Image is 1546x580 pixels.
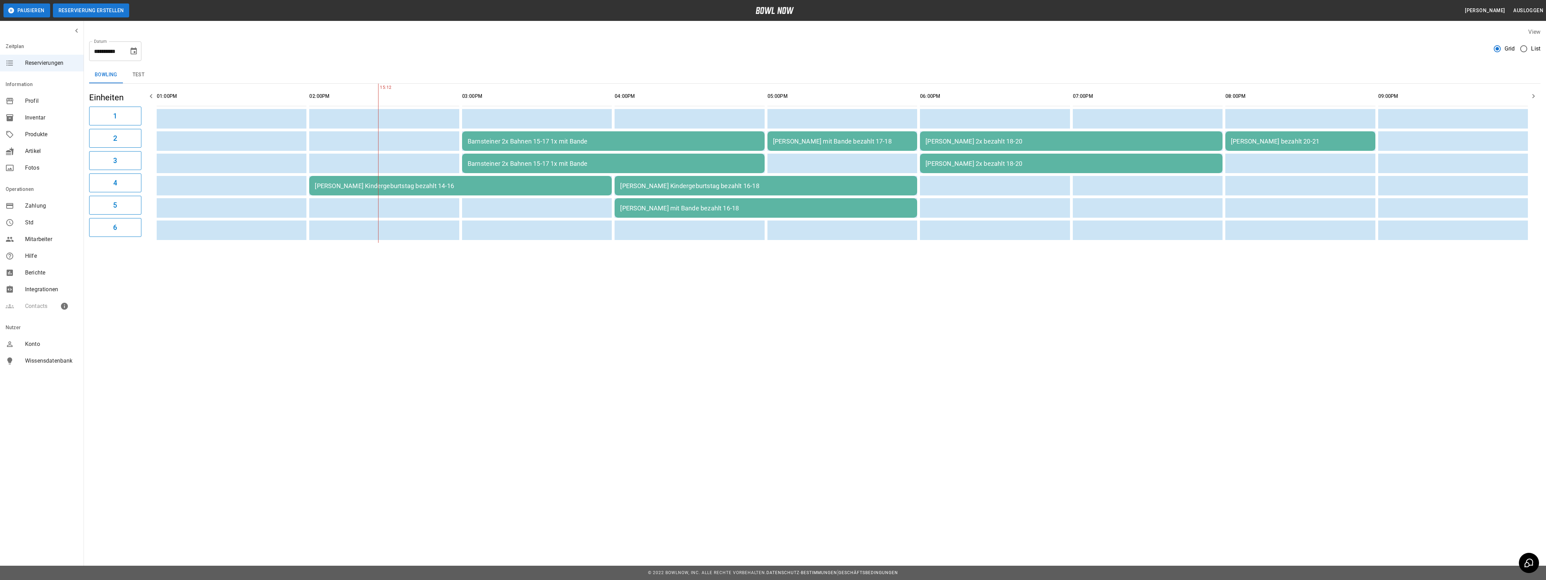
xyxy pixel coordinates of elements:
th: 05:00PM [767,86,917,106]
span: Hilfe [25,252,78,260]
h6: 6 [113,222,117,233]
th: 07:00PM [1073,86,1223,106]
span: Konto [25,340,78,348]
span: Artikel [25,147,78,155]
button: Pausieren [3,3,50,17]
a: Datenschutz-Bestimmungen [766,570,837,575]
button: 2 [89,129,141,148]
button: 6 [89,218,141,237]
h6: 4 [113,177,117,188]
span: List [1531,45,1540,53]
th: 06:00PM [920,86,1070,106]
span: Mitarbeiter [25,235,78,243]
span: Wissensdatenbank [25,357,78,365]
th: 09:00PM [1378,86,1528,106]
button: 5 [89,196,141,215]
div: Barnsteiner 2x Bahnen 15-17 1x mit Bande [468,138,759,145]
th: 01:00PM [157,86,306,106]
button: 4 [89,173,141,192]
div: [PERSON_NAME] mit Bande bezahlt 17-18 [773,138,912,145]
span: Fotos [25,164,78,172]
button: Choose date, selected date is 28. Sep. 2025 [127,44,141,58]
button: Bowling [89,67,123,83]
div: inventory tabs [89,67,1540,83]
div: [PERSON_NAME] 2x bezahlt 18-20 [926,138,1217,145]
div: [PERSON_NAME] Kindergeburtstag bezahlt 16-18 [620,182,912,190]
h6: 1 [113,110,117,122]
th: 02:00PM [309,86,459,106]
span: Zahlung [25,202,78,210]
h6: 2 [113,133,117,144]
button: 3 [89,151,141,170]
button: [PERSON_NAME] [1462,4,1508,17]
span: Berichte [25,269,78,277]
div: [PERSON_NAME] bezahlt 20-21 [1231,138,1369,145]
span: Profil [25,97,78,105]
h5: Einheiten [89,92,141,103]
label: View [1528,29,1540,35]
span: Produkte [25,130,78,139]
span: 15:12 [378,84,380,91]
div: [PERSON_NAME] 2x bezahlt 18-20 [926,160,1217,167]
th: 04:00PM [615,86,764,106]
span: Reservierungen [25,59,78,67]
img: logo [756,7,794,14]
button: Reservierung erstellen [53,3,130,17]
span: Grid [1505,45,1515,53]
h6: 3 [113,155,117,166]
span: Integrationen [25,285,78,294]
button: test [123,67,154,83]
table: sticky table [154,84,1531,243]
span: Inventar [25,114,78,122]
span: © 2022 BowlNow, Inc. Alle Rechte vorbehalten. [648,570,766,575]
h6: 5 [113,200,117,211]
button: 1 [89,107,141,125]
div: Barnsteiner 2x Bahnen 15-17 1x mit Bande [468,160,759,167]
th: 03:00PM [462,86,612,106]
a: Geschäftsbedingungen [838,570,898,575]
div: [PERSON_NAME] Kindergeburtstag bezahlt 14-16 [315,182,606,190]
span: Std [25,218,78,227]
th: 08:00PM [1225,86,1375,106]
button: Ausloggen [1510,4,1546,17]
div: [PERSON_NAME] mit Bande bezahlt 16-18 [620,204,912,212]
